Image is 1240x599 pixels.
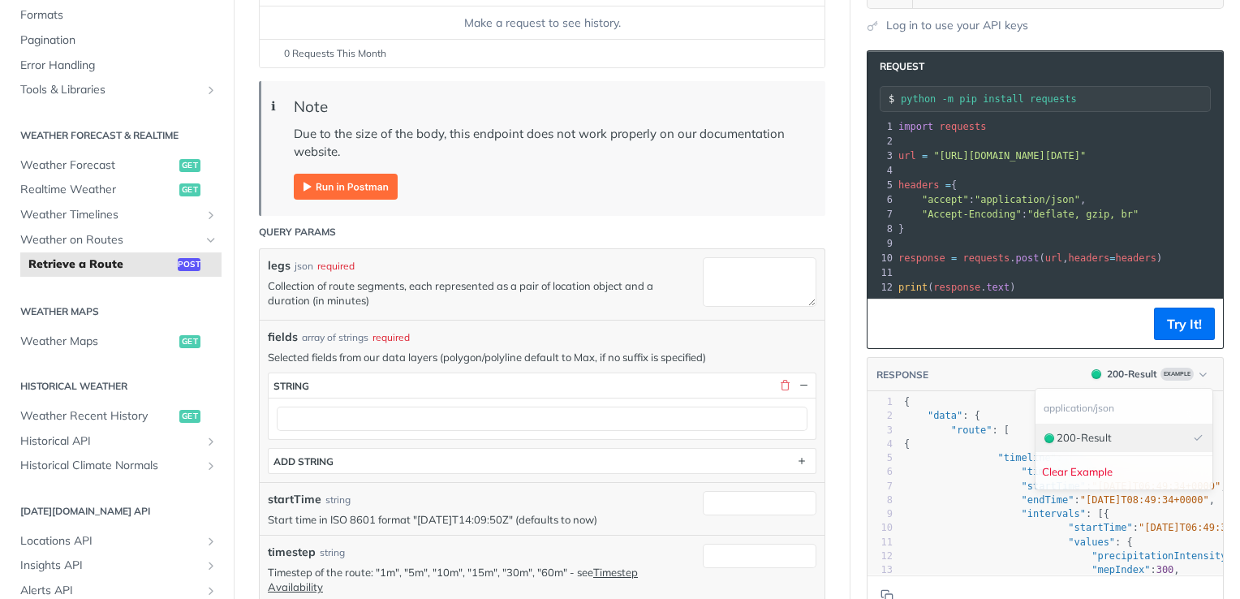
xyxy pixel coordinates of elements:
span: Request [872,59,924,74]
a: Weather TimelinesShow subpages for Weather Timelines [12,203,222,227]
p: Collection of route segments, each represented as a pair of location object and a duration (in mi... [268,278,695,308]
div: 10 [868,251,895,265]
a: Pagination [12,28,222,53]
div: 1 [868,119,895,134]
span: "mepIndex" [1091,564,1150,575]
span: Pagination [20,32,217,49]
span: . ( , ) [898,252,1162,264]
span: "timeline" [998,452,1057,463]
span: : [ [904,424,1010,436]
span: Error Handling [20,58,217,74]
div: 2 [868,409,893,423]
a: Log in to use your API keys [886,17,1028,34]
span: "[URL][DOMAIN_NAME][DATE]" [933,150,1086,162]
span: post [178,258,200,271]
span: : , [904,564,1180,575]
span: : , [898,194,1086,205]
div: Query Params [259,225,336,239]
div: 9 [868,236,895,251]
input: Request instructions [901,93,1210,105]
div: 8 [868,222,895,236]
div: 7 [868,480,893,493]
span: : { [904,537,1133,548]
span: 300 [1156,564,1174,575]
div: Make a request to see history. [266,15,818,32]
span: : , [904,494,1215,506]
span: Historical API [20,433,200,450]
button: Hide [796,378,811,393]
button: Show subpages for Locations API [205,535,217,548]
label: legs [268,257,291,274]
span: : [898,209,1139,220]
div: 4 [868,437,893,451]
button: Show subpages for Weather Timelines [205,209,217,222]
span: { [904,396,910,407]
a: Formats [12,3,222,28]
span: : [{ [904,508,1109,519]
span: "application/json" [975,194,1080,205]
div: 5 [868,178,895,192]
span: headers [1069,252,1110,264]
span: } [898,223,904,235]
span: "values" [1068,537,1115,548]
button: Hide subpages for Weather on Routes [205,234,217,247]
button: Delete [777,378,792,393]
span: "deflate, gzip, br" [1027,209,1139,220]
span: "intervals" [1022,508,1086,519]
span: Tools & Libraries [20,82,200,98]
div: string [325,493,351,507]
span: requests [963,252,1010,264]
p: Selected fields from our data layers (polygon/polyline default to Max, if no suffix is specified) [268,350,816,364]
span: fields [268,329,298,346]
a: Weather on RoutesHide subpages for Weather on Routes [12,228,222,252]
div: required [317,259,355,274]
button: Show subpages for Tools & Libraries [205,84,217,97]
div: 8 [868,493,893,507]
span: "[DATE]T08:49:34+0000" [1080,494,1209,506]
span: get [179,410,200,423]
span: url [898,150,916,162]
button: string [269,373,816,398]
button: RESPONSE [876,367,929,383]
span: "precipitationIntensity" [1091,550,1232,562]
div: 9 [868,507,893,521]
span: : { [904,452,1074,463]
a: Error Handling [12,54,222,78]
span: { [898,179,957,191]
span: Weather Recent History [20,408,175,424]
a: Tools & LibrariesShow subpages for Tools & Libraries [12,78,222,102]
button: Try It! [1154,308,1215,340]
span: get [179,335,200,348]
span: "route" [951,424,992,436]
span: get [179,159,200,172]
span: : , [904,480,1227,492]
span: ( . ) [898,282,1016,293]
a: Weather Forecastget [12,153,222,178]
span: Alerts API [20,583,200,599]
span: "startTime" [1022,480,1086,492]
span: Expand image [294,177,398,192]
a: Timestep Availability [268,566,638,593]
span: "startTime" [1068,522,1132,533]
span: "timestep" [1022,466,1080,477]
span: Weather Forecast [20,157,175,174]
div: 3 [868,424,893,437]
a: Historical Climate NormalsShow subpages for Historical Climate Normals [12,454,222,478]
label: startTime [268,491,321,508]
label: timestep [268,544,316,561]
a: Locations APIShow subpages for Locations API [12,529,222,554]
span: 200 [1091,369,1101,379]
span: : , [904,466,1115,477]
img: Run in Postman [294,174,398,200]
span: post [1016,252,1040,264]
div: string [273,380,309,392]
button: Show subpages for Insights API [205,559,217,572]
div: json [295,259,313,274]
button: Show subpages for Historical API [205,435,217,448]
button: ADD string [269,449,816,473]
span: Weather on Routes [20,232,200,248]
div: 5 [868,451,893,465]
span: Weather Maps [20,334,175,350]
div: 11 [868,265,895,280]
div: 12 [868,280,895,295]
